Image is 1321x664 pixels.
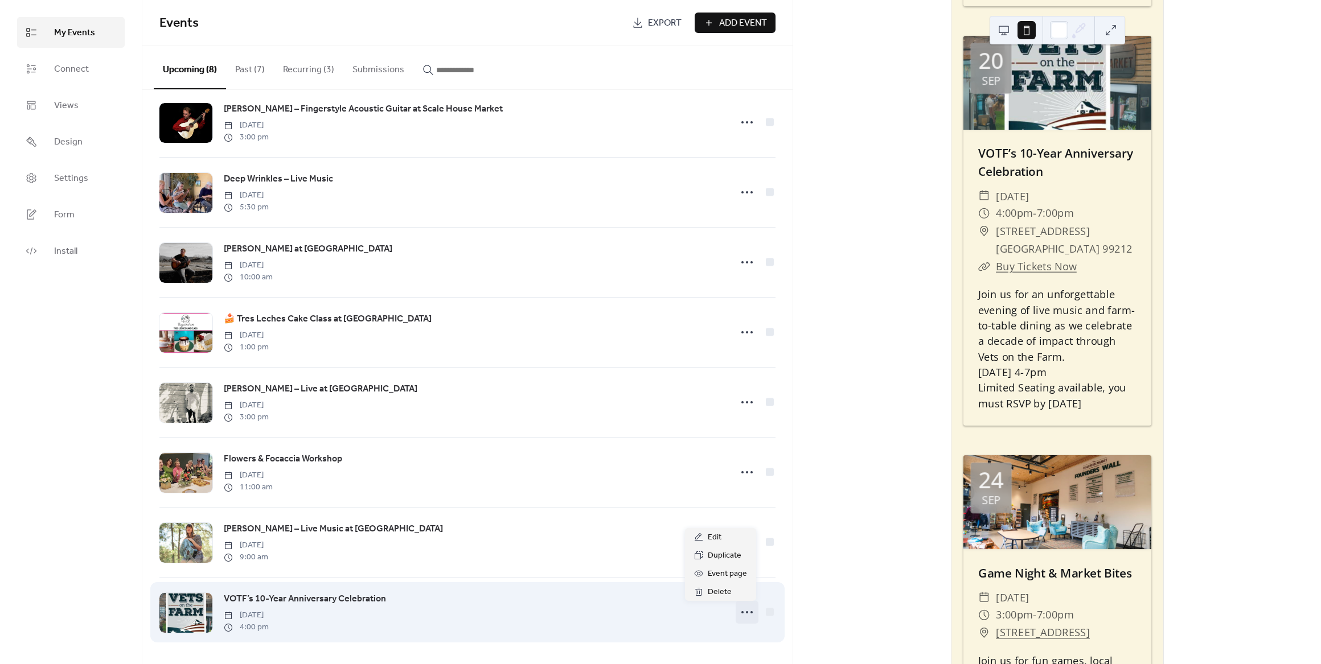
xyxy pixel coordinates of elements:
[17,236,125,266] a: Install
[274,46,343,88] button: Recurring (3)
[224,609,269,621] span: [DATE]
[54,26,95,40] span: My Events
[224,172,333,186] span: Deep Wrinkles – Live Music
[224,469,273,481] span: [DATE]
[996,589,1029,607] span: [DATE]
[996,187,1029,205] span: [DATE]
[978,624,990,642] div: ​
[1033,205,1037,222] span: -
[17,90,125,121] a: Views
[978,187,990,205] div: ​
[996,607,1033,624] span: 3:00pm
[224,411,269,423] span: 3:00 pm
[224,312,432,326] span: 🍰 Tres Leches Cake Class at [GEOGRAPHIC_DATA]
[1036,205,1073,222] span: 7:00pm
[54,172,88,185] span: Settings
[17,163,125,193] a: Settings
[623,13,690,33] a: Export
[719,17,767,30] span: Add Event
[224,189,269,201] span: [DATE]
[224,242,392,257] a: [PERSON_NAME] at [GEOGRAPHIC_DATA]
[224,592,386,607] a: VOTF’s 10-Year Anniversary Celebration
[1033,607,1037,624] span: -
[1036,607,1073,624] span: 7:00pm
[978,607,990,624] div: ​
[978,145,1133,179] a: VOTF’s 10-Year Anniversary Celebration
[224,201,269,213] span: 5:30 pm
[17,199,125,230] a: Form
[963,286,1151,410] div: Join us for an unforgettable evening of live music and farm-to-table dining as we celebrate a dec...
[224,399,269,411] span: [DATE]
[226,46,274,88] button: Past (7)
[224,522,443,536] span: [PERSON_NAME] – Live Music at [GEOGRAPHIC_DATA]
[708,585,732,599] span: Delete
[17,17,125,48] a: My Events
[54,135,83,149] span: Design
[224,259,273,271] span: [DATE]
[982,75,1000,86] div: Sep
[996,222,1137,258] span: [STREET_ADDRESS] [GEOGRAPHIC_DATA] 99212
[978,258,990,275] div: ​
[224,312,432,327] a: 🍰 Tres Leches Cake Class at [GEOGRAPHIC_DATA]
[224,481,273,493] span: 11:00 am
[224,242,392,256] span: [PERSON_NAME] at [GEOGRAPHIC_DATA]
[978,50,1003,72] div: 20
[224,271,273,283] span: 10:00 am
[224,131,269,143] span: 3:00 pm
[54,63,89,76] span: Connect
[978,205,990,222] div: ​
[224,119,269,131] span: [DATE]
[154,46,226,89] button: Upcoming (8)
[54,208,75,222] span: Form
[224,329,269,341] span: [DATE]
[963,564,1151,581] div: Game Night & Market Bites
[708,567,747,581] span: Event page
[978,222,990,240] div: ​
[54,99,79,113] span: Views
[224,452,342,466] span: Flowers & Focaccia Workshop
[224,172,333,187] a: Deep Wrinkles – Live Music
[224,102,503,116] span: [PERSON_NAME] – Fingerstyle Acoustic Guitar at Scale House Market
[996,624,1090,642] a: [STREET_ADDRESS]
[224,539,268,551] span: [DATE]
[996,259,1077,273] a: Buy Tickets Now
[224,522,443,537] a: [PERSON_NAME] – Live Music at [GEOGRAPHIC_DATA]
[17,126,125,157] a: Design
[708,549,741,563] span: Duplicate
[978,469,1003,492] div: 24
[17,53,125,84] a: Connect
[224,621,269,633] span: 4:00 pm
[224,102,503,117] a: [PERSON_NAME] – Fingerstyle Acoustic Guitar at Scale House Market
[224,452,342,467] a: Flowers & Focaccia Workshop
[224,592,386,606] span: VOTF’s 10-Year Anniversary Celebration
[978,589,990,607] div: ​
[54,245,77,258] span: Install
[343,46,413,88] button: Submissions
[695,13,776,33] button: Add Event
[996,205,1033,222] span: 4:00pm
[708,531,721,545] span: Edit
[224,551,268,563] span: 9:00 am
[159,11,199,36] span: Events
[648,17,682,30] span: Export
[224,382,417,396] span: [PERSON_NAME] – Live at [GEOGRAPHIC_DATA]
[982,494,1000,506] div: Sep
[224,382,417,397] a: [PERSON_NAME] – Live at [GEOGRAPHIC_DATA]
[224,341,269,353] span: 1:00 pm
